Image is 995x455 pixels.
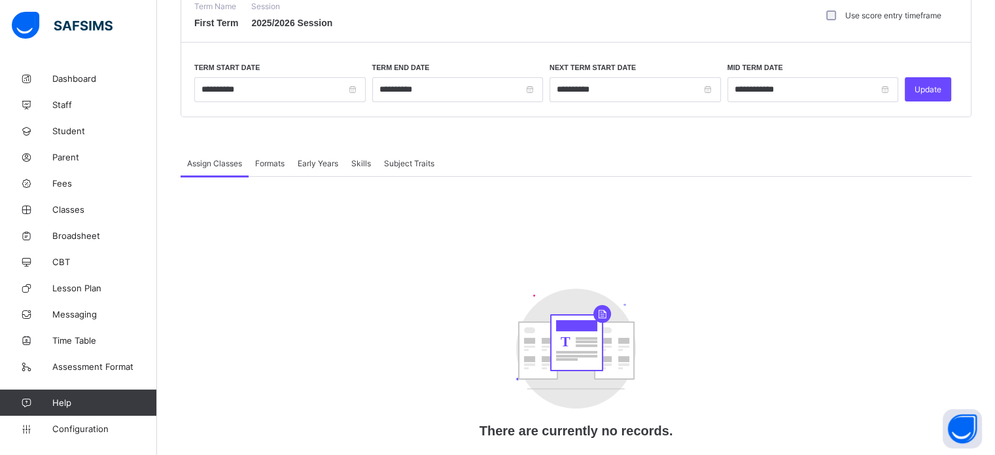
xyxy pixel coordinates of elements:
[384,158,434,168] span: Subject Traits
[445,424,707,439] p: There are currently no records.
[12,12,113,39] img: safsims
[52,335,157,346] span: Time Table
[915,84,941,94] span: Update
[194,1,238,11] span: Term Name
[298,158,338,168] span: Early Years
[251,18,332,28] span: 2025/2026 Session
[845,10,941,20] label: Use score entry timeframe
[943,409,982,448] button: Open asap
[255,158,285,168] span: Formats
[52,424,156,434] span: Configuration
[251,1,332,11] span: Session
[52,397,156,408] span: Help
[52,178,157,189] span: Fees
[52,204,157,215] span: Classes
[52,361,157,372] span: Assessment Format
[52,152,157,162] span: Parent
[52,309,157,319] span: Messaging
[52,257,157,267] span: CBT
[561,333,570,350] tspan: T
[550,64,636,71] label: Next Term Start Date
[372,64,430,71] label: Term End Date
[727,64,783,71] label: Mid Term Date
[351,158,371,168] span: Skills
[187,158,242,168] span: Assign Classes
[194,64,260,71] label: Term Start Date
[52,100,157,110] span: Staff
[52,73,157,84] span: Dashboard
[52,283,157,293] span: Lesson Plan
[194,18,238,28] span: First Term
[52,230,157,241] span: Broadsheet
[52,126,157,136] span: Student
